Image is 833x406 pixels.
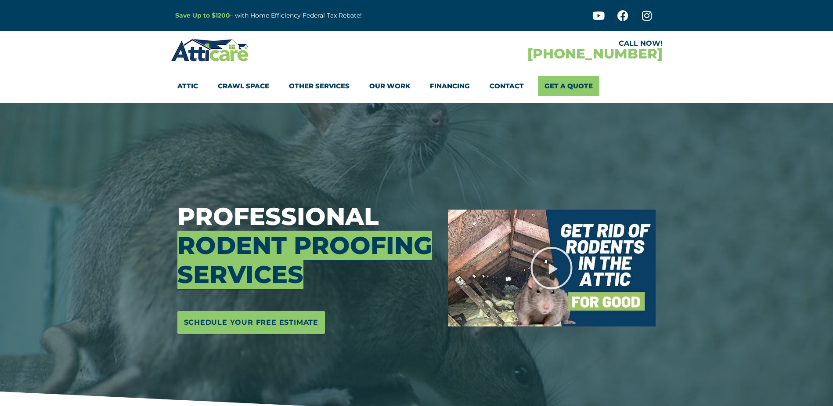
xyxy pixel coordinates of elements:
[430,76,470,96] a: Financing
[538,76,599,96] a: Get A Quote
[175,11,460,21] p: – with Home Efficiency Federal Tax Rebate!
[369,76,410,96] a: Our Work
[530,246,573,290] div: Play Video
[490,76,524,96] a: Contact
[177,76,198,96] a: Attic
[184,315,319,330] span: Schedule Your Free Estimate
[218,76,269,96] a: Crawl Space
[175,11,230,19] a: Save Up to $1200
[177,231,432,289] span: Rodent Proofing Services
[177,202,435,289] h3: Professional
[177,76,656,96] nav: Menu
[289,76,350,96] a: Other Services
[177,311,325,334] a: Schedule Your Free Estimate
[417,40,663,47] div: CALL NOW!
